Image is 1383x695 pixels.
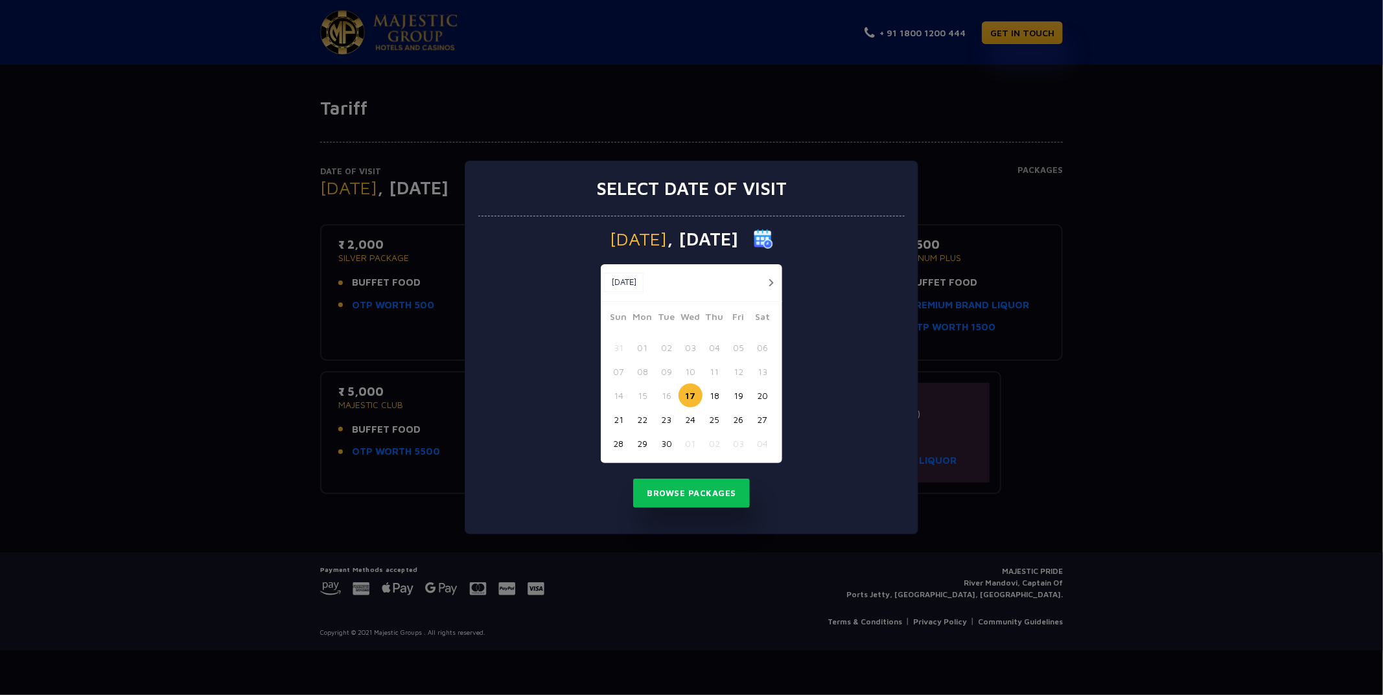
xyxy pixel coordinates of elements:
button: 21 [607,407,631,431]
button: 12 [726,359,750,383]
span: [DATE] [610,230,667,248]
button: 04 [750,431,774,455]
button: 31 [607,336,631,359]
button: 01 [631,336,655,359]
button: Browse Packages [633,479,750,508]
button: 03 [726,431,750,455]
span: , [DATE] [667,230,738,248]
button: 29 [631,431,655,455]
button: 13 [750,359,774,383]
button: 01 [679,431,703,455]
button: 22 [631,407,655,431]
span: Fri [726,310,750,328]
button: 08 [631,359,655,383]
button: 20 [750,383,774,407]
img: calender icon [754,229,773,249]
span: Wed [679,310,703,328]
button: 02 [703,431,726,455]
button: 09 [655,359,679,383]
h3: Select date of visit [596,177,787,199]
span: Sun [607,310,631,328]
span: Thu [703,310,726,328]
span: Sat [750,310,774,328]
button: 02 [655,336,679,359]
button: 15 [631,383,655,407]
button: 03 [679,336,703,359]
button: [DATE] [604,273,644,292]
button: 24 [679,407,703,431]
button: 19 [726,383,750,407]
button: 23 [655,407,679,431]
span: Tue [655,310,679,328]
button: 07 [607,359,631,383]
button: 10 [679,359,703,383]
button: 16 [655,383,679,407]
button: 11 [703,359,726,383]
button: 06 [750,336,774,359]
button: 27 [750,407,774,431]
button: 05 [726,336,750,359]
button: 04 [703,336,726,359]
span: Mon [631,310,655,328]
button: 26 [726,407,750,431]
button: 28 [607,431,631,455]
button: 30 [655,431,679,455]
button: 25 [703,407,726,431]
button: 17 [679,383,703,407]
button: 14 [607,383,631,407]
button: 18 [703,383,726,407]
